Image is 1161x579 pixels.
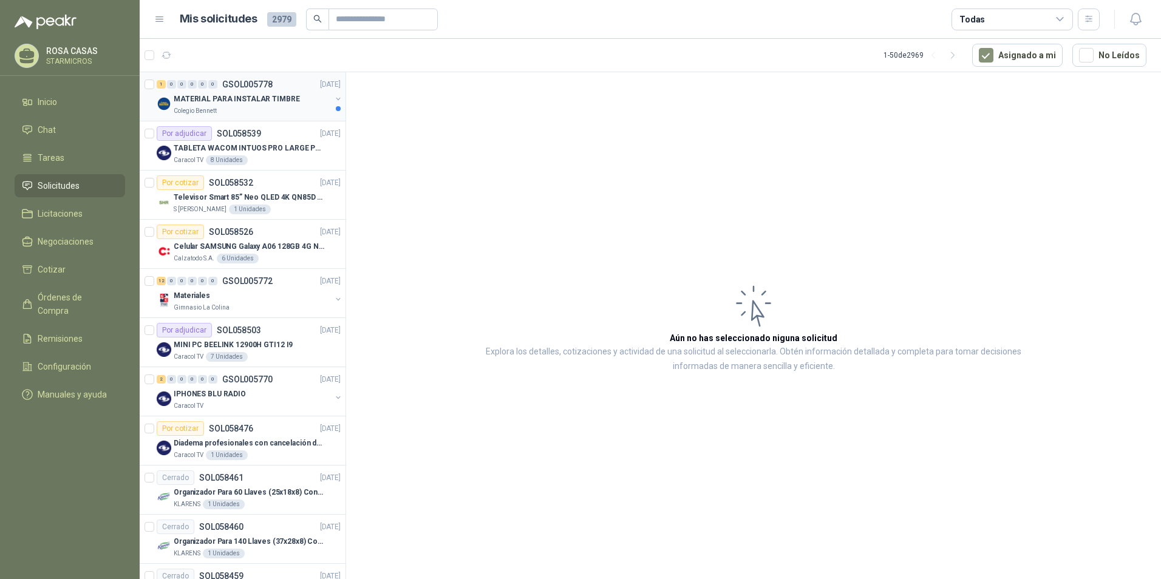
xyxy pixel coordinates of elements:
[180,10,257,28] h1: Mis solicitudes
[217,326,261,334] p: SOL058503
[320,374,341,385] p: [DATE]
[320,226,341,238] p: [DATE]
[222,80,273,89] p: GSOL005778
[320,423,341,435] p: [DATE]
[157,274,343,313] a: 12 0 0 0 0 0 GSOL005772[DATE] Company LogoMaterialesGimnasio La Colina
[203,499,245,509] div: 1 Unidades
[174,303,230,313] p: Gimnasio La Colina
[884,46,962,65] div: 1 - 50 de 2969
[38,360,91,373] span: Configuración
[157,323,212,337] div: Por adjudicar
[199,523,243,531] p: SOL058460
[157,441,171,455] img: Company Logo
[157,244,171,259] img: Company Logo
[38,263,66,276] span: Cotizar
[209,424,253,433] p: SOL058476
[38,123,56,137] span: Chat
[206,352,248,362] div: 7 Unidades
[140,318,346,367] a: Por adjudicarSOL058503[DATE] Company LogoMINI PC BEELINK 12900H GTI12 I9Caracol TV7 Unidades
[177,375,186,384] div: 0
[174,192,325,203] p: Televisor Smart 85” Neo QLED 4K QN85D (QN85QN85DBKXZL)
[15,355,125,378] a: Configuración
[320,177,341,189] p: [DATE]
[174,155,203,165] p: Caracol TV
[217,129,261,138] p: SOL058539
[209,178,253,187] p: SOL058532
[15,286,125,322] a: Órdenes de Compra
[320,79,341,90] p: [DATE]
[157,225,204,239] div: Por cotizar
[468,345,1040,374] p: Explora los detalles, cotizaciones y actividad de una solicitud al seleccionarla. Obtén informaci...
[15,327,125,350] a: Remisiones
[174,106,217,116] p: Colegio Bennett
[157,375,166,384] div: 2
[320,276,341,287] p: [DATE]
[1072,44,1146,67] button: No Leídos
[38,95,57,109] span: Inicio
[157,77,343,116] a: 1 0 0 0 0 0 GSOL005778[DATE] Company LogoMATERIAL PARA INSTALAR TIMBREColegio Bennett
[174,254,214,263] p: Calzatodo S.A.
[174,339,293,351] p: MINI PC BEELINK 12900H GTI12 I9
[140,171,346,220] a: Por cotizarSOL058532[DATE] Company LogoTelevisor Smart 85” Neo QLED 4K QN85D (QN85QN85DBKXZL)S [P...
[267,12,296,27] span: 2979
[177,277,186,285] div: 0
[167,375,176,384] div: 0
[203,549,245,558] div: 1 Unidades
[208,277,217,285] div: 0
[209,228,253,236] p: SOL058526
[174,241,325,252] p: Celular SAMSUNG Galaxy A06 128GB 4G Negro
[167,80,176,89] div: 0
[199,473,243,482] p: SOL058461
[38,332,83,345] span: Remisiones
[174,93,300,105] p: MATERIAL PARA INSTALAR TIMBRE
[174,450,203,460] p: Caracol TV
[174,549,200,558] p: KLARENS
[157,421,204,436] div: Por cotizar
[313,15,322,23] span: search
[208,375,217,384] div: 0
[157,80,166,89] div: 1
[157,96,171,111] img: Company Logo
[15,118,125,141] a: Chat
[46,58,122,65] p: STARMICROS
[140,416,346,466] a: Por cotizarSOL058476[DATE] Company LogoDiadema profesionales con cancelación de ruido en micrófon...
[157,126,212,141] div: Por adjudicar
[157,175,204,190] div: Por cotizar
[174,352,203,362] p: Caracol TV
[206,450,248,460] div: 1 Unidades
[140,515,346,564] a: CerradoSOL058460[DATE] Company LogoOrganizador Para 140 Llaves (37x28x8) Con CerraduraKLARENS1 Un...
[157,293,171,308] img: Company Logo
[38,207,83,220] span: Licitaciones
[320,521,341,533] p: [DATE]
[15,15,77,29] img: Logo peakr
[140,220,346,269] a: Por cotizarSOL058526[DATE] Company LogoCelular SAMSUNG Galaxy A06 128GB 4G NegroCalzatodo S.A.6 U...
[46,47,122,55] p: ROSA CASAS
[140,466,346,515] a: CerradoSOL058461[DATE] Company LogoOrganizador Para 60 Llaves (25x18x8) Con CerraduraKLARENS1 Uni...
[38,151,64,164] span: Tareas
[198,375,207,384] div: 0
[670,331,837,345] h3: Aún no has seleccionado niguna solicitud
[15,146,125,169] a: Tareas
[174,536,325,547] p: Organizador Para 140 Llaves (37x28x8) Con Cerradura
[174,143,325,154] p: TABLETA WACOM INTUOS PRO LARGE PTK870K0A
[38,179,80,192] span: Solicitudes
[174,487,325,498] p: Organizador Para 60 Llaves (25x18x8) Con Cerradura
[320,325,341,336] p: [DATE]
[15,230,125,253] a: Negociaciones
[177,80,186,89] div: 0
[959,13,985,26] div: Todas
[188,277,197,285] div: 0
[167,277,176,285] div: 0
[157,391,171,406] img: Company Logo
[198,277,207,285] div: 0
[174,205,226,214] p: S [PERSON_NAME]
[174,499,200,509] p: KLARENS
[157,342,171,357] img: Company Logo
[320,472,341,484] p: [DATE]
[157,195,171,209] img: Company Logo
[320,128,341,140] p: [DATE]
[140,121,346,171] a: Por adjudicarSOL058539[DATE] Company LogoTABLETA WACOM INTUOS PRO LARGE PTK870K0ACaracol TV8 Unid...
[157,470,194,485] div: Cerrado
[222,375,273,384] p: GSOL005770
[188,375,197,384] div: 0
